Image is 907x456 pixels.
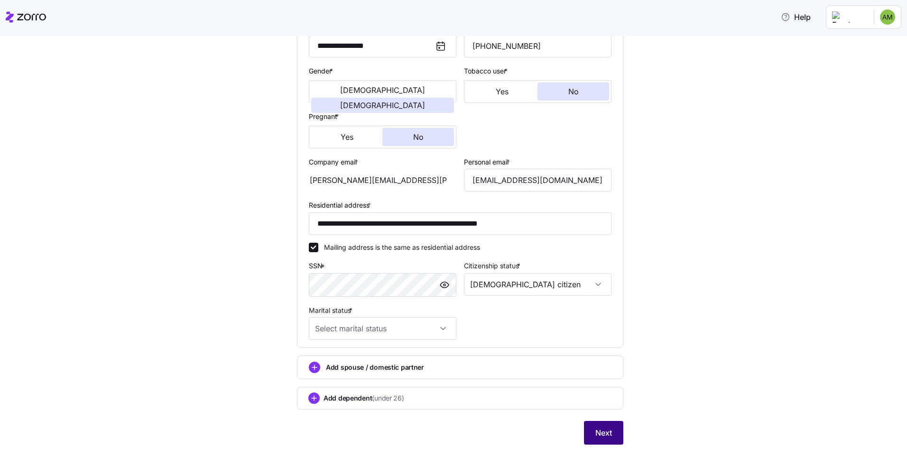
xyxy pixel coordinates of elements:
[464,157,512,167] label: Personal email
[309,66,335,76] label: Gender
[464,35,611,57] input: Phone
[464,169,611,192] input: Email
[309,362,320,373] svg: add icon
[324,393,404,403] span: Add dependent
[832,11,866,23] img: Employer logo
[318,243,480,252] label: Mailing address is the same as residential address
[781,11,811,23] span: Help
[464,273,611,296] input: Select citizenship status
[340,86,425,94] span: [DEMOGRAPHIC_DATA]
[595,427,612,438] span: Next
[464,66,509,76] label: Tobacco user
[413,133,424,141] span: No
[309,305,354,316] label: Marital status
[496,88,509,95] span: Yes
[880,9,895,25] img: fa93dd60eb0557154ad2ab980761172e
[309,157,360,167] label: Company email
[308,392,320,404] svg: add icon
[309,200,373,210] label: Residential address
[773,8,818,27] button: Help
[309,317,456,340] input: Select marital status
[326,363,424,372] span: Add spouse / domestic partner
[309,111,341,122] label: Pregnant
[568,88,579,95] span: No
[341,133,353,141] span: Yes
[372,393,404,403] span: (under 26)
[340,101,425,109] span: [DEMOGRAPHIC_DATA]
[464,261,522,271] label: Citizenship status
[584,421,623,445] button: Next
[309,261,327,271] label: SSN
